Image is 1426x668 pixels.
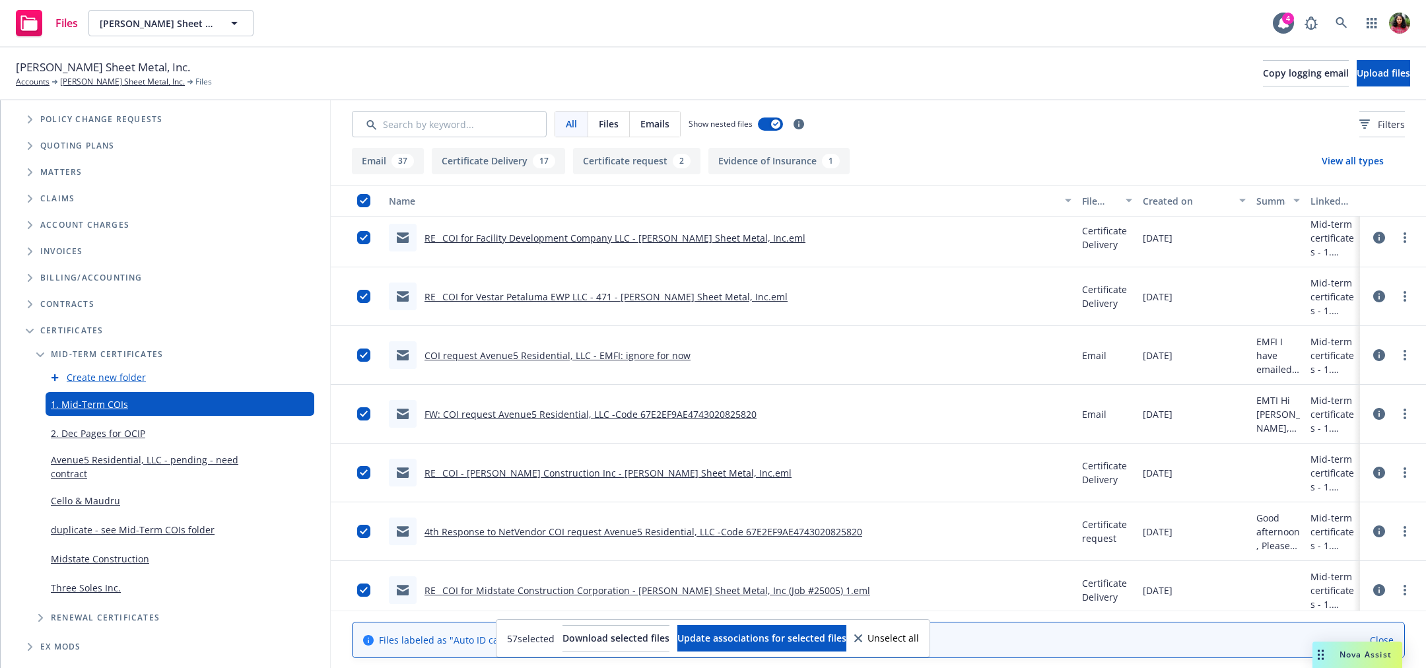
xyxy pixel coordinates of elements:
a: Three Soles Inc. [51,581,121,595]
span: Matters [40,168,82,176]
button: [PERSON_NAME] Sheet Metal, Inc. [88,10,254,36]
span: [DATE] [1143,525,1172,539]
a: Search [1328,10,1355,36]
a: 4th Response to NetVendor COI request Avenue5 Residential, LLC -Code 67E2EF9AE4743020825820 [424,525,862,538]
input: Toggle Row Selected [357,525,370,538]
input: Toggle Row Selected [357,584,370,597]
div: 2 [673,154,691,168]
span: Download selected files [562,632,669,644]
span: EMFI I have emailed them five times asking what job this is for and asking for a contract. At thi... [1256,335,1301,376]
span: Upload files [1357,67,1410,79]
div: Mid-term certificates - 1. Mid-Term COIs [1310,335,1355,376]
div: 17 [533,154,555,168]
a: Switch app [1359,10,1385,36]
input: Toggle Row Selected [357,349,370,362]
span: Certificate Delivery [1082,576,1132,604]
a: RE_ COI for Vestar Petaluma EWP LLC - 471 - [PERSON_NAME] Sheet Metal, Inc.eml [424,290,788,303]
span: Ex Mods [40,643,81,651]
a: more [1397,582,1413,598]
span: [DATE] [1143,584,1172,597]
input: Toggle Row Selected [357,290,370,303]
span: Files [195,76,212,88]
button: View all types [1301,148,1405,174]
div: Tree Example [1,50,330,265]
span: Email [1082,349,1106,362]
span: All [566,117,577,131]
span: Certificates [40,327,103,335]
button: Certificate Delivery [432,148,565,174]
button: Unselect all [854,625,919,651]
span: 57 selected [507,632,555,646]
span: Billing/Accounting [40,274,143,282]
button: Email [352,148,424,174]
span: [DATE] [1143,466,1172,480]
span: Invoices [40,248,83,255]
a: Create new folder [67,370,146,384]
div: Drag to move [1312,642,1329,668]
img: photo [1389,13,1410,34]
input: Select all [357,194,370,207]
button: Upload files [1357,60,1410,86]
span: Emails [640,117,669,131]
span: Update associations for selected files [677,632,846,644]
span: Certificate Delivery [1082,459,1132,486]
div: Linked associations [1310,194,1355,208]
span: [PERSON_NAME] Sheet Metal, Inc. [100,17,214,30]
a: Midstate Construction [51,552,149,566]
div: Created on [1143,194,1231,208]
span: EMTI Hi [PERSON_NAME], Do you have an active [DEMOGRAPHIC_DATA] for this job? Please forward a co... [1256,393,1301,435]
input: Toggle Row Selected [357,407,370,420]
button: Copy logging email [1263,60,1349,86]
button: Linked associations [1305,185,1360,217]
div: Mid-term certificates - 1. Mid-Term COIs [1310,452,1355,494]
div: Mid-term certificates - 1. Mid-Term COIs [1310,276,1355,317]
a: RE_ COI for Facility Development Company LLC - [PERSON_NAME] Sheet Metal, Inc.eml [424,232,805,244]
button: Certificate request [573,148,700,174]
span: Files [55,18,78,28]
div: 37 [391,154,414,168]
a: [PERSON_NAME] Sheet Metal, Inc. [60,76,185,88]
a: more [1397,288,1413,304]
span: Files [599,117,619,131]
a: more [1397,347,1413,363]
input: Toggle Row Selected [357,466,370,479]
span: [PERSON_NAME] Sheet Metal, Inc. [16,59,190,76]
span: Mid-term certificates [51,351,163,358]
span: Certificate request [1082,518,1132,545]
span: Copy logging email [1263,67,1349,79]
div: Mid-term certificates - 1. Mid-Term COIs [1310,570,1355,611]
button: Nova Assist [1312,642,1402,668]
span: Claims [40,195,75,203]
a: Close [1370,633,1394,647]
span: Filters [1378,117,1405,131]
span: Show nested files [689,118,753,129]
span: [DATE] [1143,349,1172,362]
button: Summary [1251,185,1306,217]
a: FW: COI request Avenue5 Residential, LLC -Code 67E2EF9AE4743020825820 [424,408,757,420]
a: more [1397,406,1413,422]
input: Toggle Row Selected [357,231,370,244]
button: Evidence of Insurance [708,148,850,174]
div: Name [389,194,1057,208]
div: 4 [1282,13,1294,24]
span: Unselect all [867,634,919,643]
span: Filters [1359,117,1405,131]
div: Summary [1256,194,1286,208]
span: Good afternoon, Please forward a copy of the contract and we will issue a COI per the contract re... [1256,511,1301,552]
span: Files labeled as "Auto ID card" are hidden. [379,633,656,647]
span: [DATE] [1143,290,1172,304]
a: duplicate - see Mid-Term COIs folder [51,523,215,537]
span: Renewal certificates [51,614,160,622]
span: Quoting plans [40,142,115,150]
a: more [1397,230,1413,246]
a: Cello & Maudru [51,494,120,508]
div: Mid-term certificates - 1. Mid-Term COIs [1310,511,1355,552]
a: 1. Mid-Term COIs [51,397,128,411]
span: [DATE] [1143,407,1172,421]
button: Filters [1359,111,1405,137]
button: Created on [1137,185,1251,217]
button: Download selected files [562,625,669,651]
div: 1 [822,154,840,168]
a: COI request Avenue5 Residential, LLC - EMFI: ignore for now [424,349,691,362]
span: Email [1082,407,1106,421]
